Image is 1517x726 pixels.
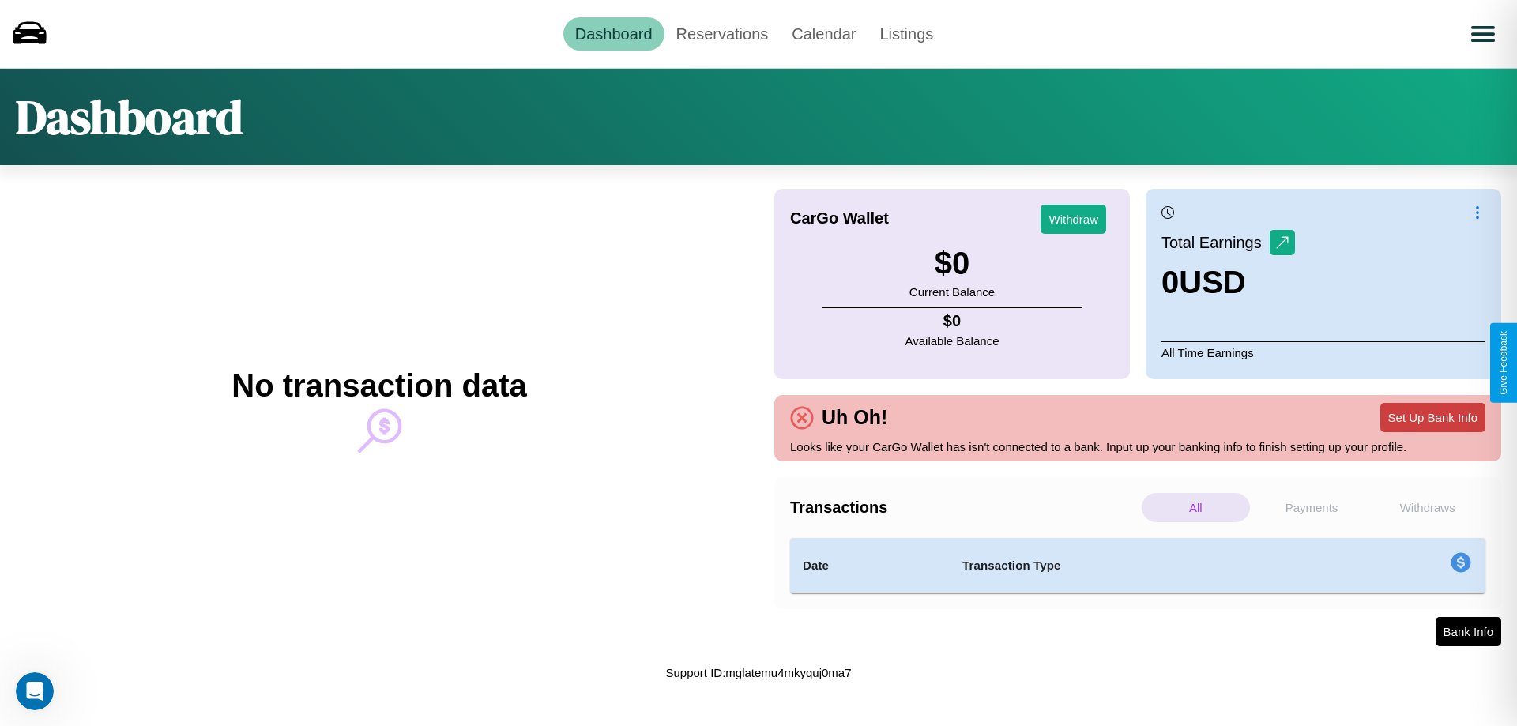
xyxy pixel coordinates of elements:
[232,368,526,404] h2: No transaction data
[909,281,995,303] p: Current Balance
[803,556,937,575] h4: Date
[1380,403,1485,432] button: Set Up Bank Info
[790,538,1485,593] table: simple table
[665,662,851,683] p: Support ID: mglatemu4mkyquj0ma7
[905,312,999,330] h4: $ 0
[563,17,664,51] a: Dashboard
[962,556,1321,575] h4: Transaction Type
[1258,493,1366,522] p: Payments
[814,406,895,429] h4: Uh Oh!
[16,85,243,149] h1: Dashboard
[1041,205,1106,234] button: Withdraw
[664,17,781,51] a: Reservations
[1161,228,1270,257] p: Total Earnings
[1498,331,1509,395] div: Give Feedback
[790,436,1485,457] p: Looks like your CarGo Wallet has isn't connected to a bank. Input up your banking info to finish ...
[1161,265,1295,300] h3: 0 USD
[868,17,945,51] a: Listings
[1142,493,1250,522] p: All
[1373,493,1481,522] p: Withdraws
[780,17,868,51] a: Calendar
[1436,617,1501,646] button: Bank Info
[790,209,889,228] h4: CarGo Wallet
[16,672,54,710] iframe: Intercom live chat
[1161,341,1485,363] p: All Time Earnings
[905,330,999,352] p: Available Balance
[1461,12,1505,56] button: Open menu
[909,246,995,281] h3: $ 0
[790,498,1138,517] h4: Transactions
